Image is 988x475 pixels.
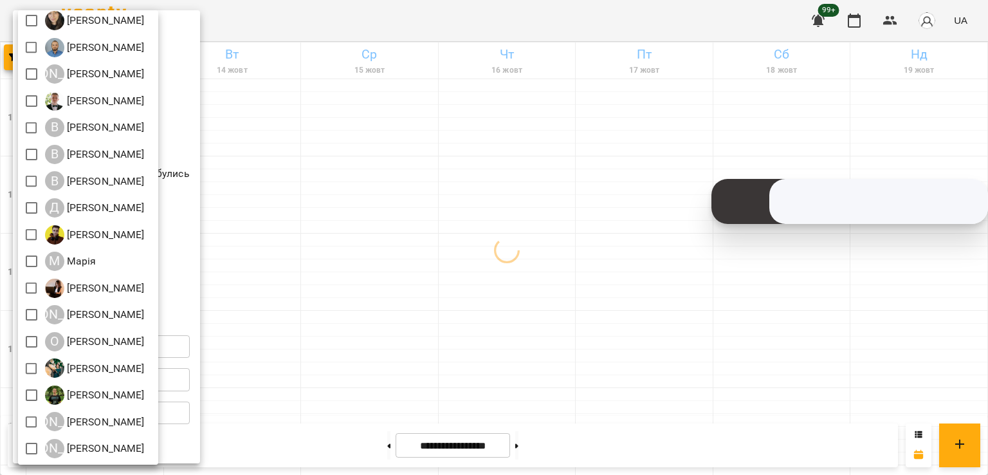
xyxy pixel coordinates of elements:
div: В [45,118,64,137]
div: [PERSON_NAME] [45,64,64,84]
div: Ніна Марчук [45,305,145,324]
p: [PERSON_NAME] [64,281,145,296]
div: Роман Ованенко [45,386,145,405]
a: В [PERSON_NAME] [45,145,145,164]
a: В [PERSON_NAME] [45,91,145,111]
p: [PERSON_NAME] [64,147,145,162]
p: [PERSON_NAME] [64,361,145,377]
a: М Марія [45,252,96,271]
img: А [45,11,64,30]
img: Н [45,279,64,298]
a: [PERSON_NAME] [PERSON_NAME] [45,305,145,324]
div: Анастасія Герус [45,11,145,30]
img: О [45,359,64,378]
p: [PERSON_NAME] [64,387,145,403]
p: Марія [64,254,96,269]
p: [PERSON_NAME] [64,334,145,349]
img: Р [45,386,64,405]
div: Марія [45,252,96,271]
div: Денис Пущало [45,225,145,245]
div: [PERSON_NAME] [45,412,64,431]
div: Антон Костюк [45,38,145,57]
p: [PERSON_NAME] [64,40,145,55]
div: Д [45,198,64,218]
div: Денис Замрій [45,198,145,218]
div: Юрій Шпак [45,412,145,431]
div: Владислав Границький [45,118,145,137]
p: [PERSON_NAME] [64,93,145,109]
p: [PERSON_NAME] [64,227,145,243]
img: Д [45,225,64,245]
div: Оксана Кочанова [45,332,145,351]
p: [PERSON_NAME] [64,307,145,322]
div: В [45,145,64,164]
div: [PERSON_NAME] [45,305,64,324]
a: Д [PERSON_NAME] [45,198,145,218]
p: [PERSON_NAME] [64,441,145,456]
a: [PERSON_NAME] [PERSON_NAME] [45,439,145,458]
a: [PERSON_NAME] [PERSON_NAME] [45,64,145,84]
a: А [PERSON_NAME] [45,11,145,30]
p: [PERSON_NAME] [64,200,145,216]
a: О [PERSON_NAME] [45,359,145,378]
div: Віталій Кадуха [45,171,145,191]
div: Вадим Моргун [45,91,145,111]
a: Д [PERSON_NAME] [45,225,145,245]
a: [PERSON_NAME] [PERSON_NAME] [45,412,145,431]
img: В [45,91,64,111]
a: Н [PERSON_NAME] [45,279,145,298]
div: М [45,252,64,271]
div: Надія Шрай [45,279,145,298]
div: В [45,171,64,191]
div: [PERSON_NAME] [45,439,64,458]
a: В [PERSON_NAME] [45,118,145,137]
a: В [PERSON_NAME] [45,171,145,191]
a: А [PERSON_NAME] [45,38,145,57]
p: [PERSON_NAME] [64,174,145,189]
div: О [45,332,64,351]
p: [PERSON_NAME] [64,414,145,430]
img: А [45,38,64,57]
div: Володимир Ярошинський [45,145,145,164]
a: Р [PERSON_NAME] [45,386,145,405]
p: [PERSON_NAME] [64,120,145,135]
div: Ярослав Пташинський [45,439,145,458]
p: [PERSON_NAME] [64,13,145,28]
div: Артем Кот [45,64,145,84]
div: Ольга Мизюк [45,359,145,378]
a: О [PERSON_NAME] [45,332,145,351]
p: [PERSON_NAME] [64,66,145,82]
